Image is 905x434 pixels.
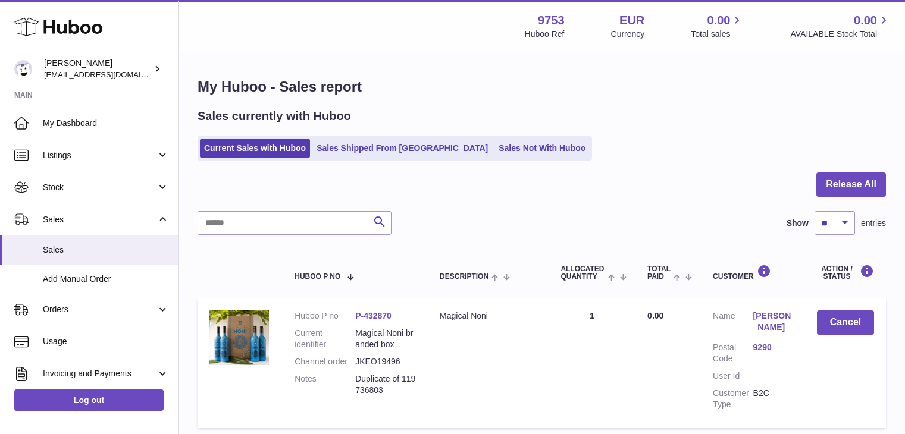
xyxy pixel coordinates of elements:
span: AVAILABLE Stock Total [790,29,891,40]
a: Current Sales with Huboo [200,139,310,158]
h2: Sales currently with Huboo [198,108,351,124]
dt: Postal Code [713,342,753,364]
label: Show [787,218,809,229]
p: Duplicate of 119736803 [355,373,416,396]
dd: Magical Noni branded box [355,328,416,350]
span: Sales [43,214,156,225]
span: My Dashboard [43,118,169,129]
a: 0.00 AVAILABLE Stock Total [790,12,891,40]
dt: Customer Type [713,388,753,410]
div: Action / Status [817,265,874,281]
a: Log out [14,389,164,411]
div: Huboo Ref [525,29,565,40]
span: 0.00 [707,12,731,29]
span: Stock [43,182,156,193]
div: Customer [713,265,793,281]
span: Add Manual Order [43,273,169,285]
dt: Name [713,310,753,336]
dt: Huboo P no [295,310,355,322]
img: 1651244466.jpg [209,310,269,364]
span: 0.00 [647,311,663,320]
a: Sales Not With Huboo [494,139,590,158]
span: Total sales [691,29,744,40]
h1: My Huboo - Sales report [198,77,886,96]
a: Sales Shipped From [GEOGRAPHIC_DATA] [312,139,492,158]
span: Usage [43,336,169,347]
span: [EMAIL_ADDRESS][DOMAIN_NAME] [44,70,175,79]
img: info@welovenoni.com [14,60,32,78]
div: Currency [611,29,645,40]
div: [PERSON_NAME] [44,58,151,80]
dt: Notes [295,373,355,396]
button: Cancel [817,310,874,335]
button: Release All [816,172,886,197]
span: Orders [43,304,156,315]
dd: B2C [753,388,793,410]
span: Invoicing and Payments [43,368,156,379]
dt: User Id [713,370,753,382]
a: 9290 [753,342,793,353]
div: Magical Noni [440,310,537,322]
span: Huboo P no [295,273,340,281]
strong: EUR [619,12,644,29]
span: Total paid [647,265,671,281]
span: Listings [43,150,156,161]
dt: Channel order [295,356,355,367]
td: 1 [549,298,635,427]
span: ALLOCATED Quantity [560,265,605,281]
dt: Current identifier [295,328,355,350]
a: 0.00 Total sales [691,12,744,40]
a: P-432870 [355,311,392,320]
span: Sales [43,244,169,256]
span: 0.00 [854,12,877,29]
a: [PERSON_NAME] [753,310,793,333]
dd: JKEO19496 [355,356,416,367]
strong: 9753 [538,12,565,29]
span: entries [861,218,886,229]
span: Description [440,273,488,281]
